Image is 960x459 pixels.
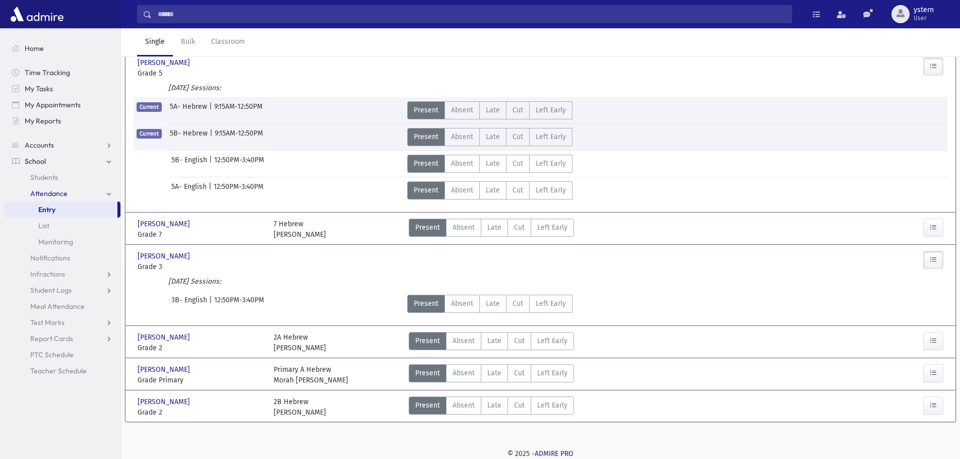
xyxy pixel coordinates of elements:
[214,181,264,200] span: 12:50PM-3:40PM
[274,364,348,385] div: Primary A Hebrew Morah [PERSON_NAME]
[4,218,120,234] a: List
[451,105,473,115] span: Absent
[30,366,87,375] span: Teacher Schedule
[486,158,500,169] span: Late
[168,277,221,286] i: [DATE] Sessions:
[415,222,440,233] span: Present
[414,105,438,115] span: Present
[209,101,214,119] span: |
[514,336,525,346] span: Cut
[209,155,214,173] span: |
[30,173,58,182] span: Students
[514,222,525,233] span: Cut
[537,368,567,378] span: Left Early
[537,222,567,233] span: Left Early
[4,234,120,250] a: Monitoring
[137,129,162,139] span: Current
[513,185,523,195] span: Cut
[210,128,215,146] span: |
[4,282,120,298] a: Student Logs
[487,336,501,346] span: Late
[138,251,192,261] span: [PERSON_NAME]
[453,222,475,233] span: Absent
[409,219,574,240] div: AttTypes
[138,57,192,68] span: [PERSON_NAME]
[407,181,572,200] div: AttTypes
[30,302,85,311] span: Meal Attendance
[4,137,120,153] a: Accounts
[8,4,66,24] img: AdmirePro
[409,397,574,418] div: AttTypes
[486,298,500,309] span: Late
[138,397,192,407] span: [PERSON_NAME]
[138,407,264,418] span: Grade 2
[487,368,501,378] span: Late
[409,364,574,385] div: AttTypes
[4,298,120,314] a: Meal Attendance
[453,336,475,346] span: Absent
[514,368,525,378] span: Cut
[214,101,263,119] span: 9:15AM-12:50PM
[30,286,72,295] span: Student Logs
[407,128,572,146] div: AttTypes
[138,332,192,343] span: [PERSON_NAME]
[138,375,264,385] span: Grade Primary
[514,400,525,411] span: Cut
[25,157,46,166] span: School
[4,113,120,129] a: My Reports
[170,101,209,119] span: 5A- Hebrew
[138,68,264,79] span: Grade 5
[209,181,214,200] span: |
[536,132,566,142] span: Left Early
[30,350,74,359] span: PTC Schedule
[38,205,55,214] span: Entry
[4,169,120,185] a: Students
[38,221,49,230] span: List
[137,448,944,459] div: © 2025 -
[407,295,572,313] div: AttTypes
[414,158,438,169] span: Present
[152,5,792,23] input: Search
[25,44,44,53] span: Home
[137,102,162,112] span: Current
[513,298,523,309] span: Cut
[4,331,120,347] a: Report Cards
[536,158,566,169] span: Left Early
[486,185,500,195] span: Late
[171,181,209,200] span: 5A- English
[25,68,70,77] span: Time Tracking
[4,185,120,202] a: Attendance
[274,397,326,418] div: 2B Hebrew [PERSON_NAME]
[4,40,120,56] a: Home
[170,128,210,146] span: 5B- Hebrew
[536,185,566,195] span: Left Early
[30,253,70,263] span: Notifications
[4,81,120,97] a: My Tasks
[414,132,438,142] span: Present
[25,100,81,109] span: My Appointments
[38,237,73,246] span: Monitoring
[4,314,120,331] a: Test Marks
[138,261,264,272] span: Grade 3
[171,155,209,173] span: 5B- English
[513,105,523,115] span: Cut
[537,336,567,346] span: Left Early
[914,14,934,22] span: User
[4,202,117,218] a: Entry
[415,368,440,378] span: Present
[487,400,501,411] span: Late
[415,400,440,411] span: Present
[407,101,572,119] div: AttTypes
[215,128,263,146] span: 9:15AM-12:50PM
[168,84,221,92] i: [DATE] Sessions:
[451,298,473,309] span: Absent
[209,295,214,313] span: |
[513,132,523,142] span: Cut
[414,185,438,195] span: Present
[453,368,475,378] span: Absent
[4,250,120,266] a: Notifications
[138,219,192,229] span: [PERSON_NAME]
[487,222,501,233] span: Late
[30,318,65,327] span: Test Marks
[536,105,566,115] span: Left Early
